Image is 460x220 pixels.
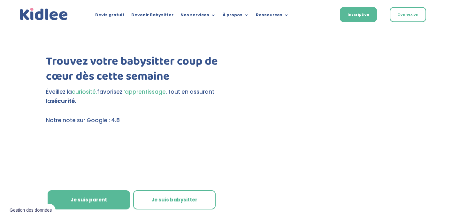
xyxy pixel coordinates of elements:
[46,87,220,106] p: Éveillez la favorisez , tout en assurant la
[340,7,377,22] a: Inscription
[122,88,166,96] span: l’apprentissage
[180,13,216,20] a: Nos services
[46,143,109,158] img: Mercredi
[390,7,426,22] a: Connexion
[256,13,289,20] a: Ressources
[19,6,69,22] a: Kidlee Logo
[46,116,220,125] p: Notre note sur Google : 4.8
[48,190,130,209] a: Je suis parent
[19,6,69,22] img: logo_kidlee_bleu
[223,13,249,20] a: À propos
[131,127,191,140] img: weekends
[51,97,76,105] strong: sécurité.
[131,13,173,20] a: Devenir Babysitter
[133,190,216,209] a: Je suis babysitter
[140,143,189,157] img: Anniversaire
[46,161,119,175] img: Atelier thematique
[46,127,102,140] img: Sortie decole
[46,54,220,87] h1: Trouvez votre babysitter coup de cœur dès cette semaine
[6,204,56,217] button: Gestion des données
[318,13,324,17] img: Français
[148,161,191,176] img: Thematique
[10,208,52,213] span: Gestion des données
[95,13,124,20] a: Devis gratuit
[72,88,97,96] span: curiosité,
